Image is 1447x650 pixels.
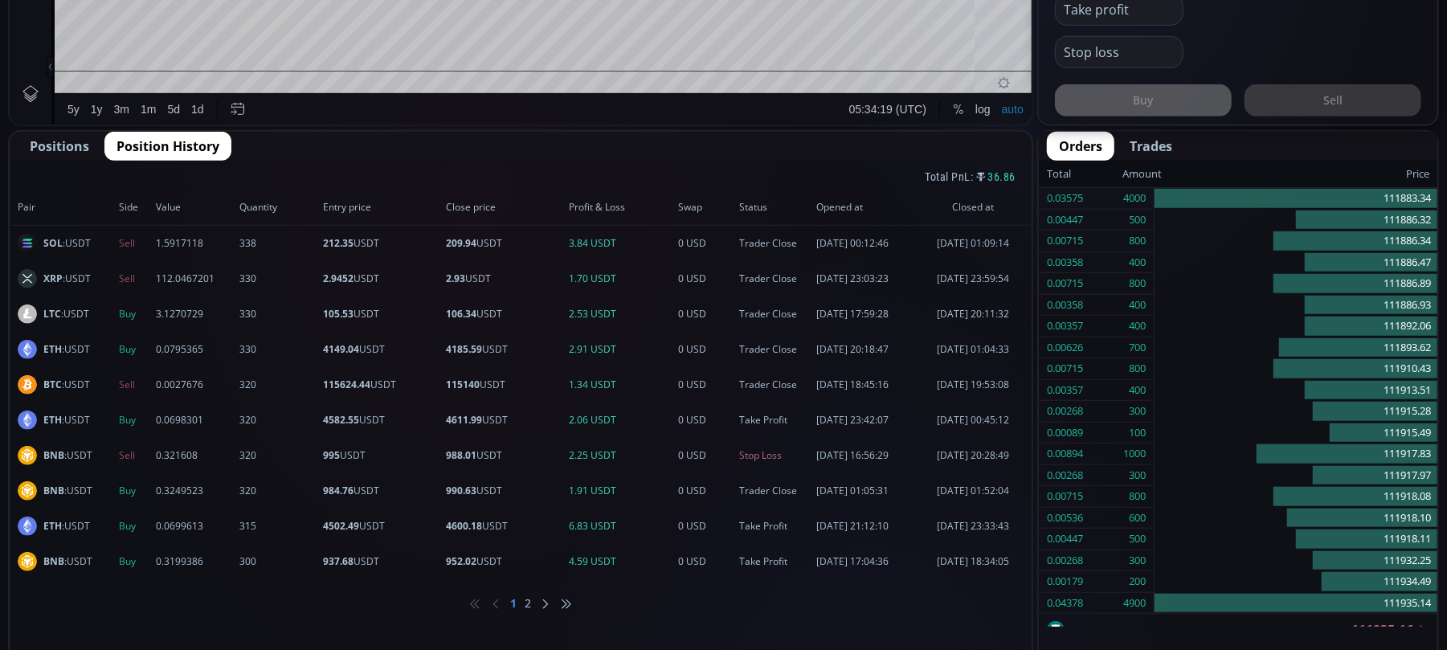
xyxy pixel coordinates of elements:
[104,132,231,161] button: Position History
[1129,358,1146,379] div: 800
[1155,444,1437,465] div: 111917.83
[323,413,359,427] b: 4582.55
[446,307,564,321] span: USDT
[569,236,673,251] span: 3.84 USDT
[1129,210,1146,231] div: 500
[1047,132,1114,161] button: Orders
[446,448,476,462] b: 988.01
[323,307,354,321] b: 105.53
[1047,316,1083,337] div: 0.00357
[323,484,354,497] b: 984.76
[1129,295,1146,316] div: 400
[1059,137,1102,156] span: Orders
[446,307,476,321] b: 106.34
[678,342,734,357] span: 0 USD
[922,484,1024,498] span: [DATE] 01:52:04
[440,39,529,51] div: −1371.84 (−1.21%)
[1155,210,1437,231] div: 111886.32
[1129,571,1146,592] div: 200
[1047,508,1083,529] div: 0.00536
[1129,423,1146,444] div: 100
[922,448,1024,463] span: [DATE] 20:28:49
[922,272,1024,286] span: [DATE] 23:59:54
[1047,252,1083,273] div: 0.00358
[1129,252,1146,273] div: 400
[1047,486,1083,507] div: 0.00715
[323,448,441,463] span: USDT
[739,448,811,463] span: Stop Loss
[1155,316,1437,337] div: 111892.06
[1047,380,1083,401] div: 0.00357
[323,484,441,498] span: USDT
[739,554,811,569] span: Take Profit
[569,307,673,321] span: 2.53 USDT
[386,39,435,51] div: 111935.16
[323,413,441,427] span: USDT
[678,200,734,215] span: Swap
[1155,550,1437,572] div: 111932.25
[263,39,312,51] div: 113510.23
[446,519,482,533] b: 4600.18
[1047,188,1083,209] div: 0.03575
[922,519,1024,533] span: [DATE] 23:33:43
[569,519,673,533] span: 6.83 USDT
[1155,486,1437,508] div: 111918.08
[1155,380,1437,402] div: 111913.51
[164,37,178,51] div: Market open
[446,448,564,463] span: USDT
[323,342,359,356] b: 4149.04
[569,378,673,392] span: 1.34 USDT
[1047,295,1083,316] div: 0.00358
[156,554,235,569] span: 0.3199386
[52,58,87,70] div: Volume
[1129,465,1146,486] div: 300
[446,413,482,427] b: 4611.99
[1047,231,1083,251] div: 0.00715
[1162,164,1429,185] div: Price
[323,236,441,251] span: USDT
[239,307,318,321] span: 330
[739,200,811,215] span: Status
[156,378,235,392] span: 0.0027676
[1122,164,1162,185] div: Amount
[239,200,318,215] span: Quantity
[739,378,811,392] span: Trader Close
[1155,508,1437,529] div: 111918.10
[1047,550,1083,571] div: 0.00268
[323,378,370,391] b: 115624.44
[43,272,63,285] b: XRP
[323,200,441,215] span: Entry price
[1155,593,1437,614] div: 111935.14
[378,39,386,51] div: C
[1155,401,1437,423] div: 111915.28
[52,37,78,51] div: BTC
[1155,273,1437,295] div: 111886.89
[1047,465,1083,486] div: 0.00268
[323,236,354,250] b: 212.35
[446,484,564,498] span: USDT
[156,272,235,286] span: 112.0467201
[191,39,200,51] div: O
[119,236,151,251] span: Sell
[569,554,673,569] span: 4.59 USDT
[156,200,235,215] span: Value
[119,378,151,392] span: Sell
[1155,571,1437,593] div: 111934.49
[119,413,151,427] span: Buy
[1129,273,1146,294] div: 800
[156,484,235,498] span: 0.3249523
[30,137,89,156] span: Positions
[239,236,318,251] span: 338
[816,554,918,569] span: [DATE] 17:04:36
[43,484,64,497] b: BNB
[1039,614,1437,646] div: 111935.16
[816,342,918,357] span: [DATE] 20:18:47
[739,272,811,286] span: Trader Close
[43,236,91,251] span: :USDT
[1047,571,1083,592] div: 0.00179
[119,484,151,498] span: Buy
[922,554,1024,569] span: [DATE] 18:34:05
[525,595,531,611] li: 2
[323,307,441,321] span: USDT
[1047,273,1083,294] div: 0.00715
